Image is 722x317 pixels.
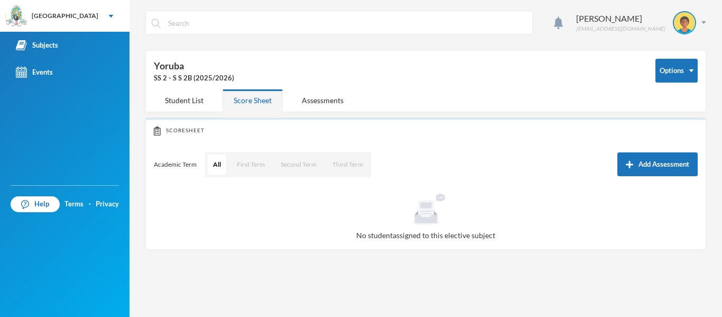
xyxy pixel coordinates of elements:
img: logo [6,6,27,27]
button: Add Assessment [617,152,698,176]
img: search [151,19,161,28]
span: No student assigned to this elective subject [356,231,495,240]
a: Help [11,196,60,212]
div: [GEOGRAPHIC_DATA] [32,11,98,21]
button: First Term [232,155,270,175]
div: Scoresheet [154,126,698,135]
img: STUDENT [674,12,695,33]
div: · [89,199,91,210]
button: Options [655,59,698,83]
div: SS 2 - S S 2B (2025/2026) [154,73,640,84]
p: Academic Term [154,160,197,169]
div: Student List [154,89,215,112]
div: Subjects [16,40,58,51]
button: Third Term [327,155,368,175]
div: Events [16,67,53,78]
a: Terms [64,199,84,210]
button: Second Term [275,155,322,175]
div: [PERSON_NAME] [576,12,665,25]
div: Yoruba [154,59,640,84]
div: Score Sheet [223,89,283,112]
button: All [208,155,226,175]
div: [EMAIL_ADDRESS][DOMAIN_NAME] [576,25,665,33]
div: Assessments [291,89,355,112]
input: Search [167,11,527,35]
a: Privacy [96,199,119,210]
